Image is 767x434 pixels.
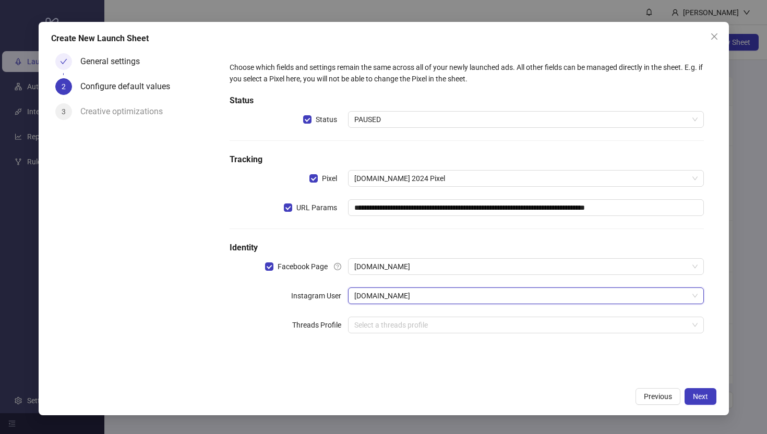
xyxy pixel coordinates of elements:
span: kitchn.io [354,288,697,304]
span: close [710,32,718,41]
span: 3 [62,107,66,116]
div: Choose which fields and settings remain the same across all of your newly launched ads. All other... [230,62,703,85]
span: Previous [644,392,672,401]
span: URL Params [292,202,341,213]
span: question-circle [334,263,341,270]
span: Facebook Page [273,261,332,272]
span: Kitchn.io [354,259,697,274]
span: 2 [62,82,66,91]
span: check [60,58,67,65]
span: PAUSED [354,112,697,127]
span: Kitchn.io 2024 Pixel [354,171,697,186]
div: Creative optimizations [80,103,171,120]
span: Pixel [318,173,341,184]
h5: Status [230,94,703,107]
div: General settings [80,53,148,70]
span: Next [693,392,708,401]
div: Configure default values [80,78,178,95]
span: Status [311,114,341,125]
h5: Identity [230,242,703,254]
label: Threads Profile [292,317,348,333]
label: Instagram User [291,287,348,304]
button: Close [706,28,723,45]
div: Create New Launch Sheet [51,32,716,45]
h5: Tracking [230,153,703,166]
button: Previous [636,388,680,405]
button: Next [685,388,716,405]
